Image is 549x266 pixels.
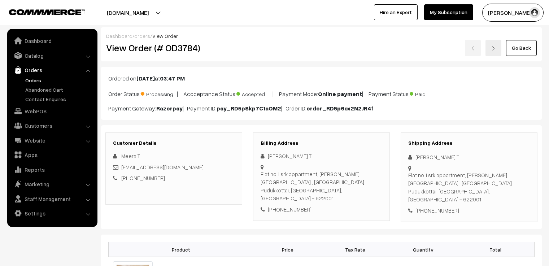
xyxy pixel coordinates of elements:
th: Quantity [389,242,457,257]
th: Tax Rate [321,242,389,257]
a: COMMMERCE [9,7,72,16]
h3: Customer Details [113,140,235,146]
a: My Subscription [424,4,473,20]
b: Online payment [318,90,362,97]
span: Accepted [236,88,273,98]
img: COMMMERCE [9,9,85,15]
img: right-arrow.png [491,46,496,51]
a: Apps [9,148,95,161]
button: [DOMAIN_NAME] [82,4,174,22]
b: 03:47 PM [160,75,185,82]
span: Processing [141,88,177,98]
a: Marketing [9,178,95,191]
a: WebPOS [9,105,95,118]
th: Price [254,242,322,257]
p: Ordered on at [108,74,535,83]
a: orders [134,33,150,39]
a: [EMAIL_ADDRESS][DOMAIN_NAME] [121,164,204,170]
img: user [529,7,540,18]
a: Contact Enquires [23,95,95,103]
a: Dashboard [106,33,132,39]
a: Customers [9,119,95,132]
a: Orders [23,77,95,84]
th: Product [109,242,254,257]
b: Razorpay [156,105,183,112]
div: Flat no 1 srk appartment, [PERSON_NAME][GEOGRAPHIC_DATA] , [GEOGRAPHIC_DATA] Pudukkottai, [GEOGRA... [408,171,530,204]
p: Payment Gateway: | Payment ID: | Order ID: [108,104,535,113]
a: Dashboard [9,34,95,47]
div: Flat no 1 srk appartment, [PERSON_NAME][GEOGRAPHIC_DATA] , [GEOGRAPHIC_DATA] Pudukkottai, [GEOGRA... [261,170,382,202]
div: / / [106,32,537,40]
h2: View Order (# OD3784) [106,42,243,53]
a: Website [9,134,95,147]
a: Hire an Expert [374,4,418,20]
b: pay_RD5pSkp7C1aOM2 [217,105,281,112]
a: Reports [9,163,95,176]
b: [DATE] [136,75,155,82]
div: [PHONE_NUMBER] [261,205,382,214]
a: Staff Management [9,192,95,205]
button: [PERSON_NAME] C [482,4,544,22]
div: [PERSON_NAME] T [261,152,382,160]
p: Order Status: | Accceptance Status: | Payment Mode: | Payment Status: [108,88,535,98]
h3: Shipping Address [408,140,530,146]
span: View Order [152,33,178,39]
h3: Billing Address [261,140,382,146]
a: Go Back [506,40,537,56]
a: [PHONE_NUMBER] [121,175,165,181]
div: [PERSON_NAME] T [408,153,530,161]
a: Settings [9,207,95,220]
span: Meera T [121,153,140,159]
th: Total [457,242,535,257]
a: Catalog [9,49,95,62]
b: order_RD5p6cx2N2JR4f [306,105,374,112]
span: Paid [410,88,446,98]
a: Orders [9,64,95,77]
a: Abandoned Cart [23,86,95,93]
div: [PHONE_NUMBER] [408,206,530,215]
